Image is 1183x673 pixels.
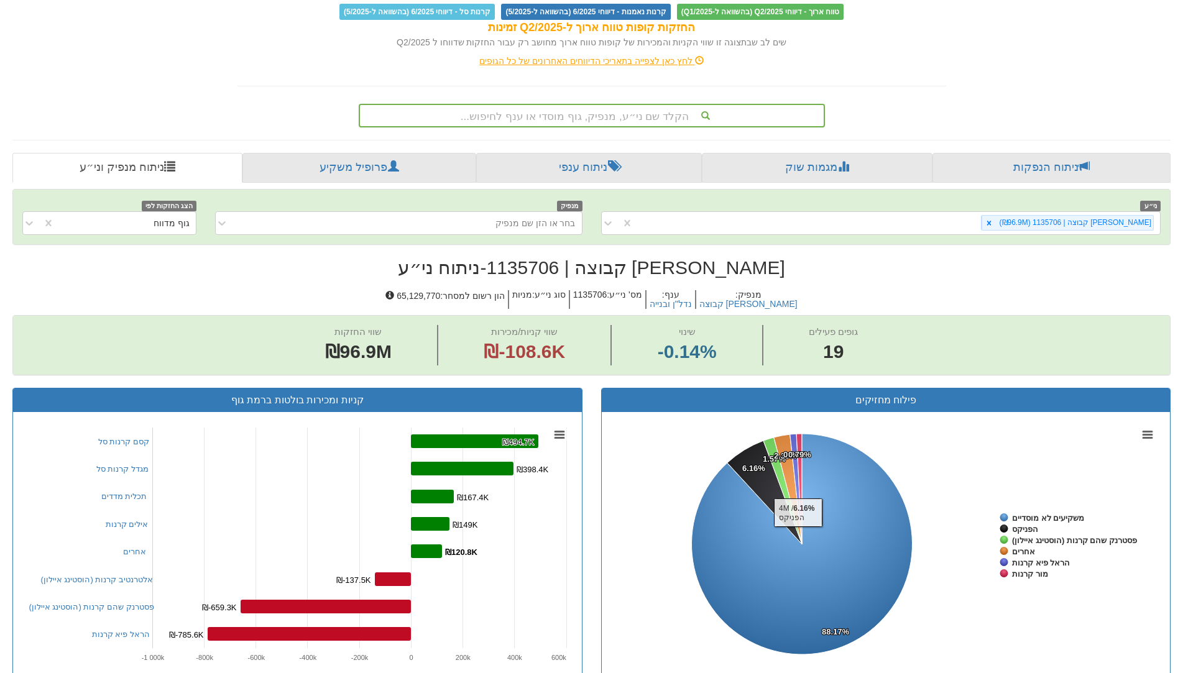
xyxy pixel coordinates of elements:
a: אלטרנטיב קרנות (הוסטינג איילון) [41,575,154,584]
div: שים לב שבתצוגה זו שווי הקניות והמכירות של קופות טווח ארוך מחושב רק עבור החזקות שדווחו ל Q2/2025 [237,36,946,48]
text: -800k [196,654,213,661]
text: -600k [247,654,265,661]
span: גופים פעילים [809,326,858,337]
span: שינוי [679,326,696,337]
span: ₪-108.6K [484,341,565,362]
button: נדל"ן ובנייה [650,300,692,309]
a: ניתוח ענפי [476,153,702,183]
h5: מנפיק : [695,290,801,309]
a: ניתוח הנפקות [932,153,1171,183]
span: שווי קניות/מכירות [491,326,558,337]
span: ₪96.9M [325,341,392,362]
tspan: ₪398.4K [517,465,549,474]
h3: פילוח מחזיקים [611,395,1161,406]
tspan: ₪-137.5K [336,575,371,585]
h5: מס' ני״ע : 1135706 [569,290,645,309]
a: פרופיל משקיע [242,153,476,183]
tspan: 0.94% [783,450,806,459]
text: 400k [507,654,522,661]
tspan: ₪167.4K [457,493,489,502]
span: שווי החזקות [334,326,382,337]
span: ני״ע [1140,201,1161,211]
tspan: הראל פיא קרנות [1012,558,1070,567]
a: ניתוח מנפיק וני״ע [12,153,242,183]
tspan: 2.38% [774,451,797,460]
tspan: 1.57% [763,454,786,464]
h5: ענף : [645,290,695,309]
tspan: מור קרנות [1012,569,1048,579]
a: אחרים [123,547,146,556]
span: הצג החזקות לפי [142,201,196,211]
tspan: 88.17% [822,627,850,636]
div: [PERSON_NAME] קבוצה | 1135706 (₪96.9M) [996,216,1153,230]
tspan: 0.79% [788,450,811,459]
tspan: הפניקס [1012,524,1038,534]
tspan: ₪-785.6K [169,630,204,639]
div: גוף מדווח [154,217,190,229]
span: טווח ארוך - דיווחי Q2/2025 (בהשוואה ל-Q1/2025) [677,4,844,20]
div: החזקות קופות טווח ארוך ל-Q2/2025 זמינות [237,20,946,36]
tspan: -1 000k [141,654,164,661]
button: [PERSON_NAME] קבוצה [699,300,798,309]
h3: קניות ומכירות בולטות ברמת גוף [22,395,573,406]
text: -400k [299,654,316,661]
text: 200k [455,654,470,661]
a: הראל פיא קרנות [92,630,150,639]
a: קסם קרנות סל [98,437,149,446]
a: תכלית מדדים [101,492,147,501]
text: -200k [351,654,368,661]
span: קרנות סל - דיווחי 6/2025 (בהשוואה ל-5/2025) [339,4,495,20]
h5: הון רשום למסחר : 65,129,770 [382,290,508,309]
a: אילים קרנות [106,520,149,529]
tspan: ₪120.8K [445,547,478,557]
span: קרנות נאמנות - דיווחי 6/2025 (בהשוואה ל-5/2025) [501,4,670,20]
div: בחר או הזן שם מנפיק [495,217,576,229]
tspan: 6.16% [742,464,765,473]
a: מגמות שוק [702,153,932,183]
tspan: משקיעים לא מוסדיים [1012,513,1084,523]
tspan: ₪149K [453,520,478,529]
a: מגדל קרנות סל [96,464,149,474]
h5: סוג ני״ע : מניות [508,290,569,309]
tspan: ₪-659.3K [202,603,237,612]
div: לחץ כאן לצפייה בתאריכי הדיווחים האחרונים של כל הגופים [228,55,955,67]
text: 0 [409,654,413,661]
a: פסטרנק שהם קרנות (הוסטינג איילון) [29,602,154,611]
span: 19 [809,339,858,365]
span: מנפיק [557,201,582,211]
text: 600k [551,654,566,661]
h2: [PERSON_NAME] קבוצה | 1135706 - ניתוח ני״ע [12,257,1171,278]
span: -0.14% [658,339,717,365]
div: הקלד שם ני״ע, מנפיק, גוף מוסדי או ענף לחיפוש... [360,105,824,126]
tspan: אחרים [1012,547,1035,556]
tspan: פסטרנק שהם קרנות (הוסטינג איילון) [1012,536,1137,545]
tspan: ₪494.7K [502,437,535,447]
